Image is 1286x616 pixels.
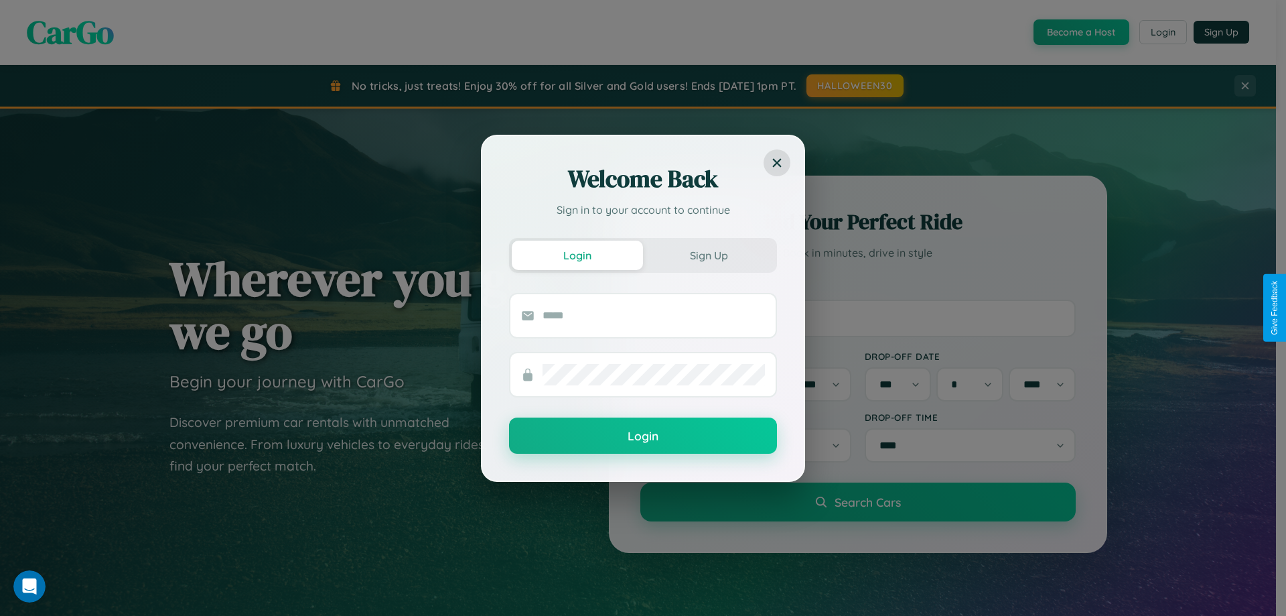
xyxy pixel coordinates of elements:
[509,163,777,195] h2: Welcome Back
[512,241,643,270] button: Login
[13,570,46,603] iframe: Intercom live chat
[643,241,774,270] button: Sign Up
[509,418,777,454] button: Login
[1270,281,1279,335] div: Give Feedback
[509,202,777,218] p: Sign in to your account to continue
